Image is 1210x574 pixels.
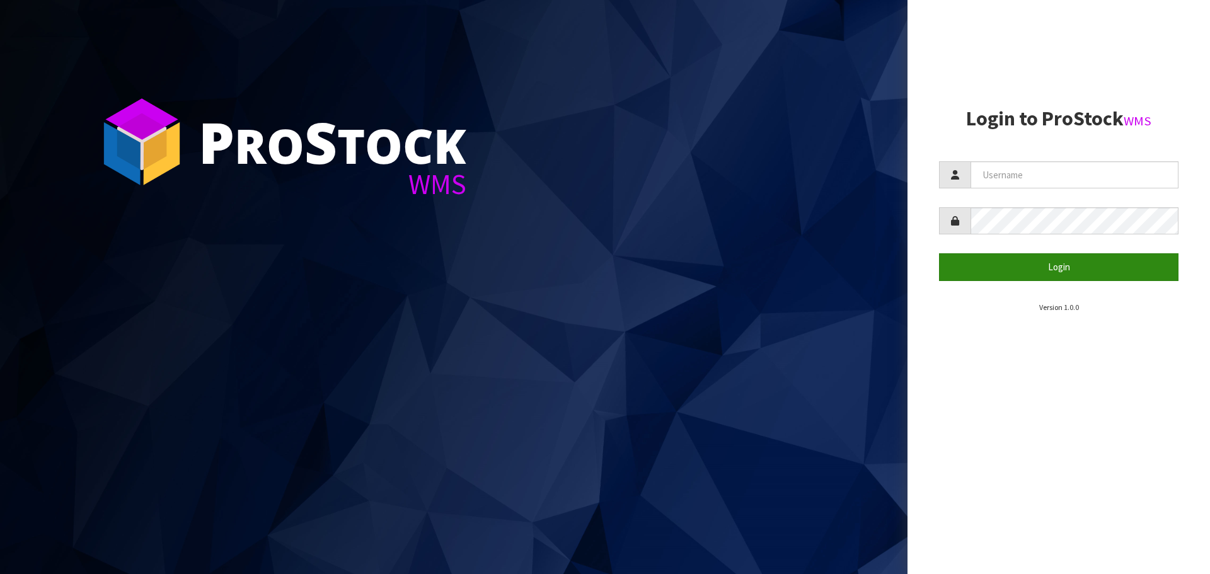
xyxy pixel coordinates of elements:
[199,170,466,198] div: WMS
[199,113,466,170] div: ro tock
[1124,113,1151,129] small: WMS
[304,103,337,180] span: S
[95,95,189,189] img: ProStock Cube
[971,161,1178,188] input: Username
[1039,302,1079,312] small: Version 1.0.0
[939,253,1178,280] button: Login
[939,108,1178,130] h2: Login to ProStock
[199,103,234,180] span: P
